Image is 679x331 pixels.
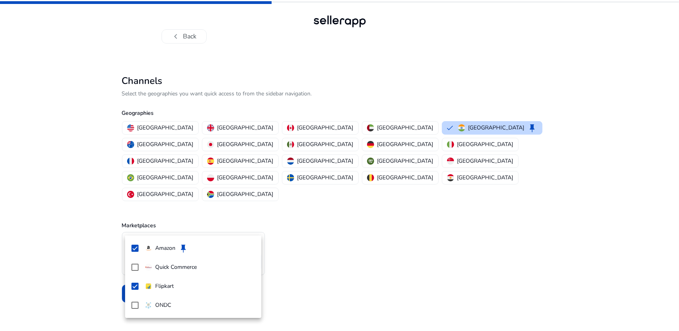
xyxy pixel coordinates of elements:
[179,243,188,253] span: keep
[155,282,174,291] p: Flipkart
[155,301,171,310] p: ONDC
[145,264,152,271] img: quick-commerce.gif
[145,245,152,252] img: amazon.svg
[155,263,197,272] p: Quick Commerce
[145,283,152,290] img: flipkart.svg
[155,244,175,253] p: Amazon
[145,302,152,309] img: ondc-sm.webp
